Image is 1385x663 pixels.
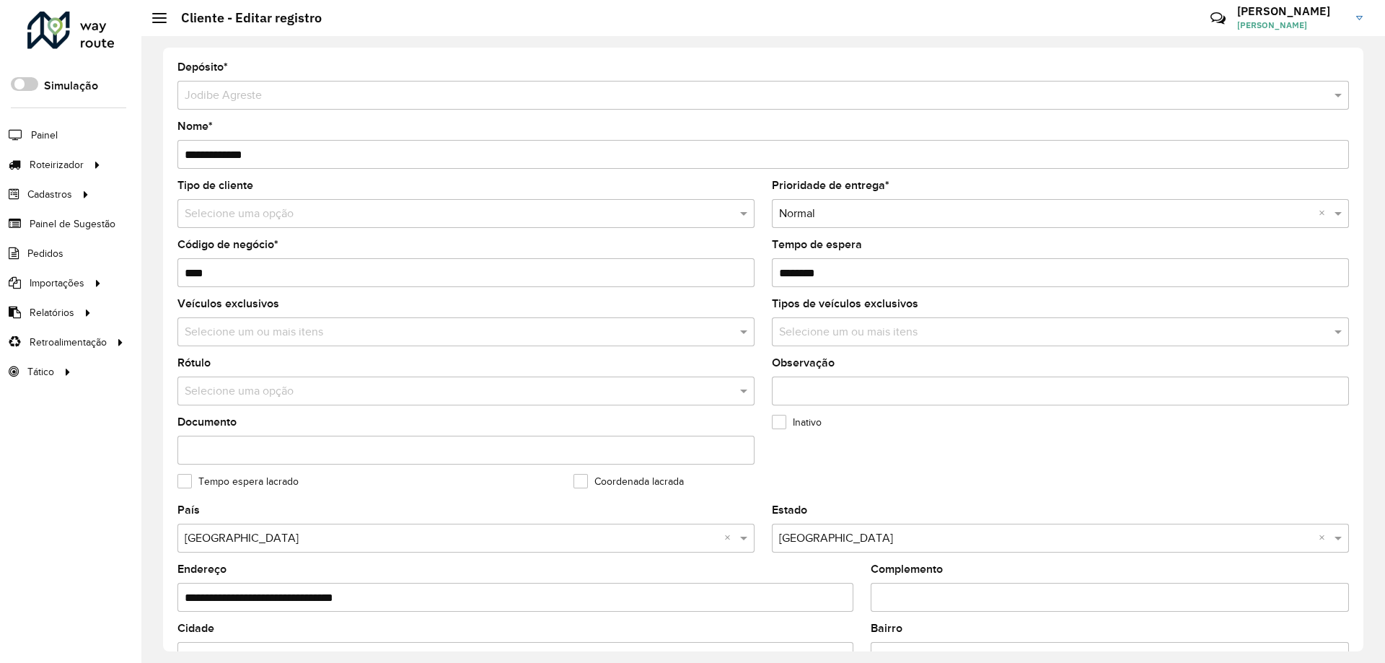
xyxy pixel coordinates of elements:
[1202,3,1234,34] a: Contato Rápido
[177,474,299,489] label: Tempo espera lacrado
[30,157,84,172] span: Roteirizador
[573,474,684,489] label: Coordenada lacrada
[1237,4,1345,18] h3: [PERSON_NAME]
[177,58,228,76] label: Depósito
[871,561,943,578] label: Complemento
[30,216,115,232] span: Painel de Sugestão
[177,561,227,578] label: Endereço
[772,236,862,253] label: Tempo de espera
[44,77,98,95] label: Simulação
[772,177,889,194] label: Prioridade de entrega
[177,118,213,135] label: Nome
[30,276,84,291] span: Importações
[1319,530,1331,547] span: Clear all
[27,246,63,261] span: Pedidos
[31,128,58,143] span: Painel
[167,10,322,26] h2: Cliente - Editar registro
[772,501,807,519] label: Estado
[27,364,54,379] span: Tático
[772,415,822,430] label: Inativo
[177,295,279,312] label: Veículos exclusivos
[772,295,918,312] label: Tipos de veículos exclusivos
[177,413,237,431] label: Documento
[1237,19,1345,32] span: [PERSON_NAME]
[177,501,200,519] label: País
[772,354,835,372] label: Observação
[177,177,253,194] label: Tipo de cliente
[1319,205,1331,222] span: Clear all
[27,187,72,202] span: Cadastros
[177,620,214,637] label: Cidade
[871,620,902,637] label: Bairro
[30,335,107,350] span: Retroalimentação
[724,530,737,547] span: Clear all
[177,354,211,372] label: Rótulo
[30,305,74,320] span: Relatórios
[177,236,278,253] label: Código de negócio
